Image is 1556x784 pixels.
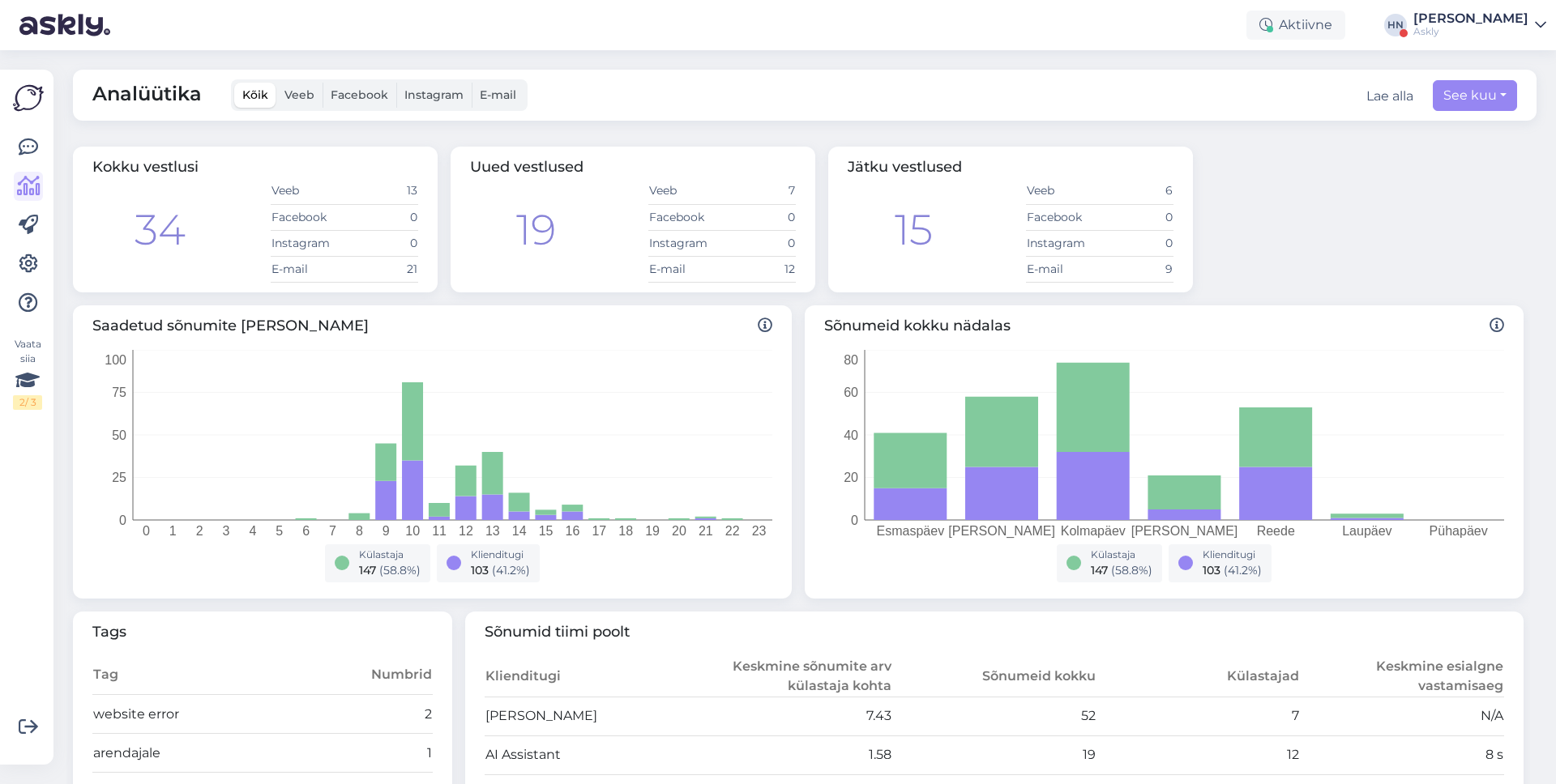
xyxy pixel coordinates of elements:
td: Veeb [1026,178,1100,204]
td: 52 [892,697,1096,735]
td: 2 [348,695,433,734]
span: Analüütika [92,79,202,111]
span: ( 58.8 %) [379,563,421,577]
tspan: Laupäev [1342,524,1391,538]
td: 0 [344,204,418,230]
div: [PERSON_NAME] [1413,12,1528,25]
tspan: 11 [432,524,447,538]
td: website error [92,695,348,734]
span: ( 41.2 %) [492,563,530,577]
td: N/A [1300,697,1504,735]
td: [PERSON_NAME] [485,697,689,735]
th: Tag [92,656,348,695]
button: See kuu [1433,80,1517,111]
td: 0 [344,230,418,256]
tspan: Pühapäev [1430,524,1488,538]
td: 21 [344,256,418,282]
span: 147 [359,563,376,577]
td: Facebook [648,204,722,230]
tspan: 7 [329,524,336,538]
td: arendajale [92,734,348,773]
td: Instagram [648,230,722,256]
tspan: 0 [143,524,150,538]
tspan: 18 [618,524,633,538]
tspan: Reede [1257,524,1295,538]
tspan: 16 [566,524,580,538]
td: 0 [1100,230,1173,256]
tspan: 6 [302,524,310,538]
td: Facebook [1026,204,1100,230]
td: 9 [1100,256,1173,282]
td: Facebook [271,204,344,230]
tspan: 15 [539,524,554,538]
td: 0 [722,230,796,256]
span: Tags [92,621,433,643]
tspan: 100 [105,352,126,366]
div: Külastaja [359,548,421,562]
tspan: [PERSON_NAME] [948,524,1055,539]
tspan: [PERSON_NAME] [1131,524,1238,539]
tspan: 50 [112,428,126,441]
td: E-mail [648,256,722,282]
tspan: 8 [356,524,363,538]
td: E-mail [271,256,344,282]
tspan: 19 [645,524,660,538]
tspan: 0 [851,513,858,526]
div: Klienditugi [471,548,530,562]
td: 7 [722,178,796,204]
tspan: 20 [844,471,858,484]
td: Instagram [1026,230,1100,256]
div: HN [1384,14,1407,36]
span: Saadetud sõnumite [PERSON_NAME] [92,315,772,337]
span: Sõnumeid kokku nädalas [824,315,1504,337]
button: Lae alla [1366,87,1413,106]
div: Aktiivne [1246,11,1345,40]
span: 103 [471,563,489,577]
tspan: 22 [725,524,740,538]
td: 19 [892,735,1096,774]
tspan: 5 [276,524,283,538]
tspan: 2 [196,524,203,538]
tspan: 75 [112,386,126,399]
span: ( 58.8 %) [1111,563,1152,577]
div: 19 [516,198,556,262]
span: Facebook [331,87,388,102]
span: Instagram [404,87,464,102]
tspan: 25 [112,471,126,484]
tspan: Kolmapäev [1061,524,1126,538]
tspan: 9 [383,524,390,538]
td: 6 [1100,178,1173,204]
div: 2 / 3 [13,395,42,410]
td: 12 [722,256,796,282]
div: Askly [1413,25,1528,38]
td: 7 [1096,697,1301,735]
tspan: 40 [844,428,858,441]
tspan: 10 [405,524,420,538]
tspan: 21 [699,524,713,538]
td: E-mail [1026,256,1100,282]
span: 103 [1203,563,1220,577]
span: Uued vestlused [470,158,583,176]
td: 1.58 [688,735,892,774]
span: Sõnumid tiimi poolt [485,621,1505,643]
td: 1 [348,734,433,773]
span: Jätku vestlused [848,158,962,176]
th: Keskmine esialgne vastamisaeg [1300,656,1504,697]
tspan: 17 [592,524,606,538]
img: Askly Logo [13,83,44,113]
tspan: 23 [752,524,767,538]
tspan: 80 [844,352,858,366]
span: ( 41.2 %) [1224,563,1262,577]
span: 147 [1091,563,1108,577]
span: Kõik [242,87,268,102]
th: Sõnumeid kokku [892,656,1096,697]
span: Kokku vestlusi [92,158,199,176]
tspan: 12 [459,524,473,538]
td: Instagram [271,230,344,256]
td: AI Assistant [485,735,689,774]
tspan: 60 [844,386,858,399]
div: Vaata siia [13,337,42,410]
th: Külastajad [1096,656,1301,697]
div: 15 [895,198,933,262]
